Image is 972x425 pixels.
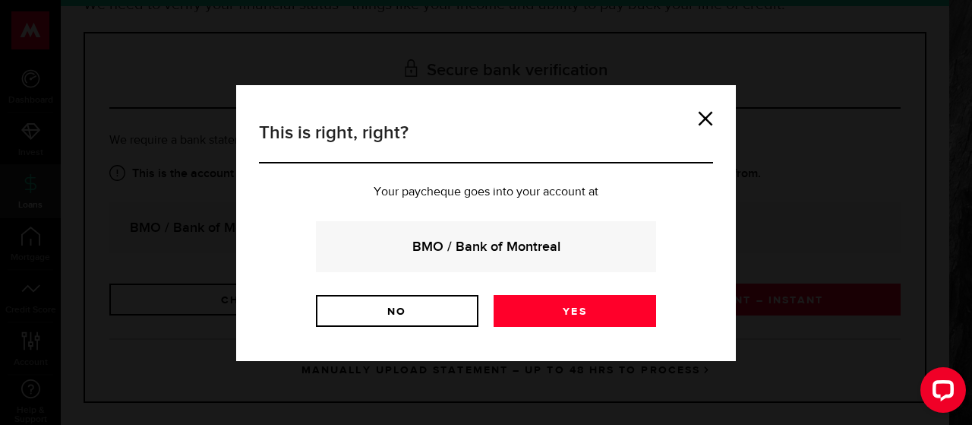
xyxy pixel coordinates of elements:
[494,295,656,327] a: Yes
[336,236,636,257] strong: BMO / Bank of Montreal
[316,295,478,327] a: No
[908,361,972,425] iframe: LiveChat chat widget
[259,119,713,163] h3: This is right, right?
[259,186,713,198] p: Your paycheque goes into your account at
